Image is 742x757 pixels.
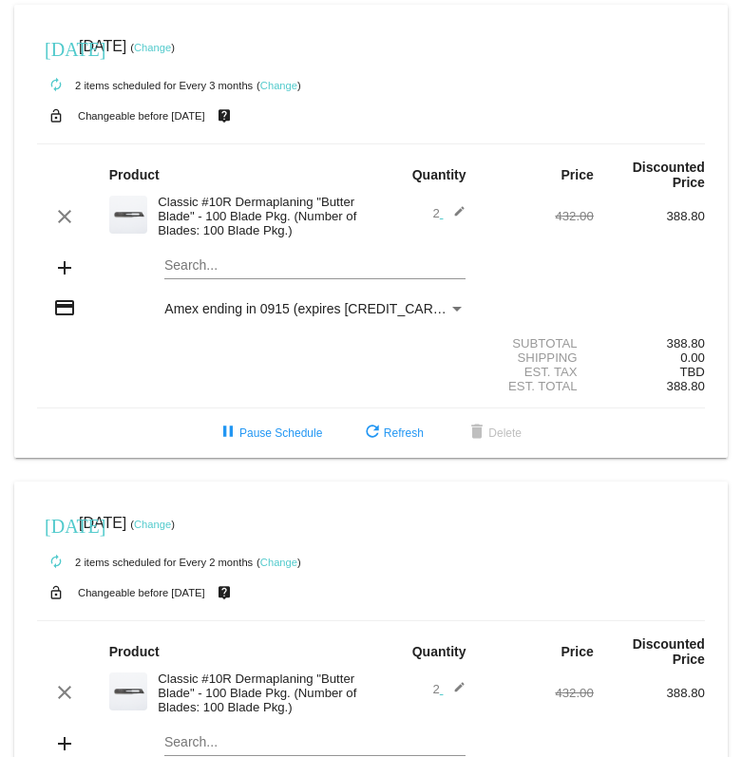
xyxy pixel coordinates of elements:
[164,735,466,750] input: Search...
[45,513,67,536] mat-icon: [DATE]
[53,256,76,279] mat-icon: add
[432,682,466,696] span: 2
[53,732,76,755] mat-icon: add
[633,636,705,667] strong: Discounted Price
[109,644,160,659] strong: Product
[213,580,236,605] mat-icon: live_help
[217,422,239,445] mat-icon: pause
[443,205,466,228] mat-icon: edit
[45,551,67,574] mat-icon: autorenew
[561,167,594,182] strong: Price
[201,416,337,450] button: Pause Schedule
[109,196,147,234] img: 58.png
[594,686,705,700] div: 388.80
[257,557,301,568] small: ( )
[130,519,175,530] small: ( )
[483,350,594,365] div: Shipping
[483,379,594,393] div: Est. Total
[130,42,175,53] small: ( )
[78,110,205,122] small: Changeable before [DATE]
[53,681,76,704] mat-icon: clear
[217,426,322,440] span: Pause Schedule
[164,301,466,316] mat-select: Payment Method
[443,681,466,704] mat-icon: edit
[594,336,705,350] div: 388.80
[483,365,594,379] div: Est. Tax
[346,416,439,450] button: Refresh
[148,672,371,714] div: Classic #10R Dermaplaning "Butter Blade" - 100 Blade Pkg. (Number of Blades: 100 Blade Pkg.)
[78,587,205,598] small: Changeable before [DATE]
[53,296,76,319] mat-icon: credit_card
[432,206,466,220] span: 2
[361,426,424,440] span: Refresh
[412,644,466,659] strong: Quantity
[483,209,594,223] div: 432.00
[412,167,466,182] strong: Quantity
[37,80,253,91] small: 2 items scheduled for Every 3 months
[667,379,705,393] span: 388.80
[45,74,67,97] mat-icon: autorenew
[257,80,301,91] small: ( )
[561,644,594,659] strong: Price
[45,36,67,59] mat-icon: [DATE]
[45,580,67,605] mat-icon: lock_open
[466,422,488,445] mat-icon: delete
[450,416,537,450] button: Delete
[134,519,171,530] a: Change
[37,557,253,568] small: 2 items scheduled for Every 2 months
[164,301,491,316] span: Amex ending in 0915 (expires [CREDIT_CARD_DATA])
[164,258,466,274] input: Search...
[680,350,705,365] span: 0.00
[45,104,67,128] mat-icon: lock_open
[466,426,522,440] span: Delete
[148,195,371,237] div: Classic #10R Dermaplaning "Butter Blade" - 100 Blade Pkg. (Number of Blades: 100 Blade Pkg.)
[109,672,147,710] img: 58.png
[213,104,236,128] mat-icon: live_help
[680,365,705,379] span: TBD
[633,160,705,190] strong: Discounted Price
[109,167,160,182] strong: Product
[53,205,76,228] mat-icon: clear
[361,422,384,445] mat-icon: refresh
[483,686,594,700] div: 432.00
[260,557,297,568] a: Change
[260,80,297,91] a: Change
[594,209,705,223] div: 388.80
[483,336,594,350] div: Subtotal
[134,42,171,53] a: Change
